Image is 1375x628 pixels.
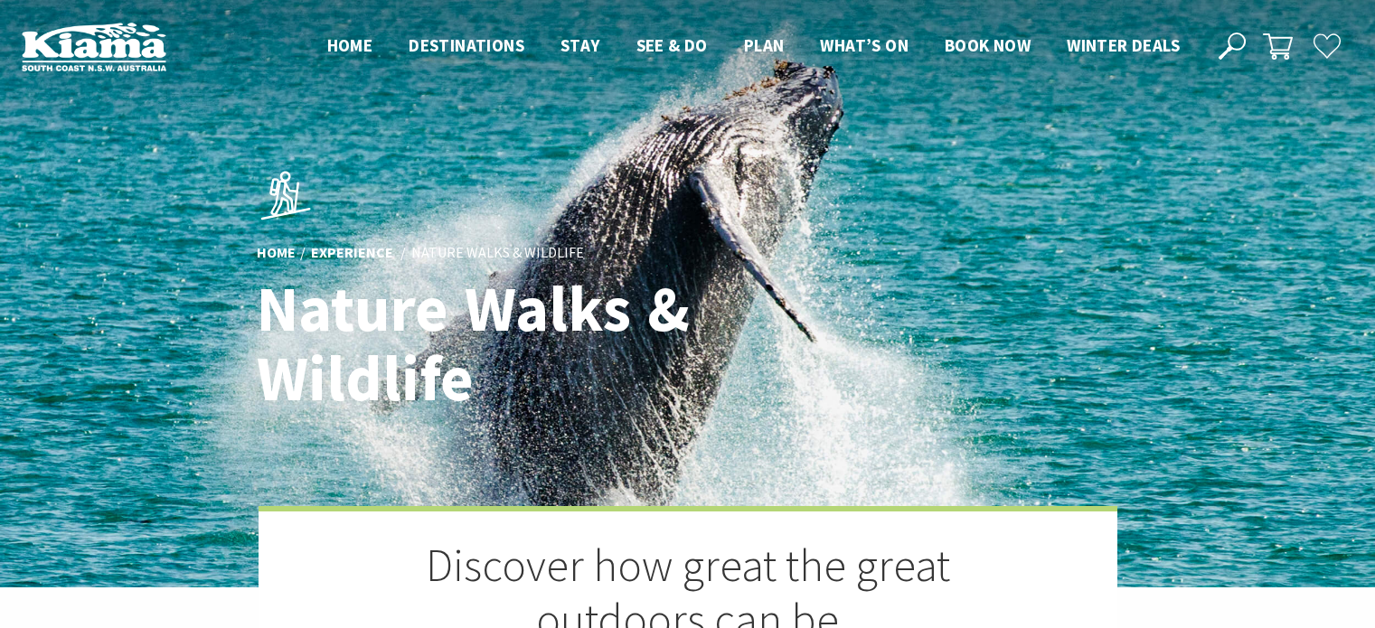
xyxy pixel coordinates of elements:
span: Book now [945,34,1031,56]
span: Plan [744,34,785,56]
nav: Main Menu [309,32,1198,61]
span: Home [327,34,373,56]
img: Kiama Logo [22,22,166,71]
span: See & Do [636,34,708,56]
span: Stay [560,34,600,56]
a: Home [257,244,296,264]
li: Nature Walks & Wildlife [411,242,584,266]
span: Destinations [409,34,524,56]
h1: Nature Walks & Wildlife [257,275,768,414]
span: Winter Deals [1067,34,1180,56]
span: What’s On [820,34,909,56]
a: Experience [311,244,393,264]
